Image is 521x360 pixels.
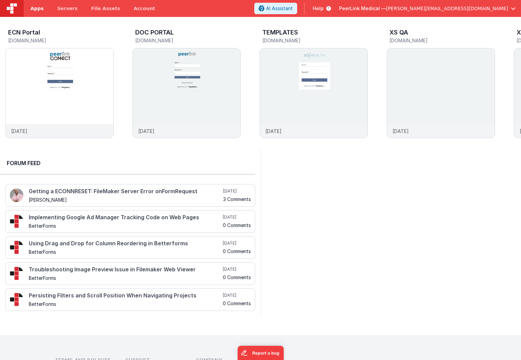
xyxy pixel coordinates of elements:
p: [DATE] [393,128,409,135]
h5: [DATE] [223,267,251,272]
h5: [DATE] [223,215,251,220]
h3: DOC PORTAL [135,29,174,36]
h5: [DATE] [223,293,251,298]
a: Using Drag and Drop for Column Reordering in Betterforms BetterForms [DATE] 0 Comments [5,236,255,259]
h4: Implementing Google Ad Manager Tracking Code on Web Pages [29,215,221,221]
h5: 0 Comments [223,223,251,228]
h5: BetterForms [29,301,221,307]
h5: 0 Comments [223,301,251,306]
h5: [DATE] [223,188,251,194]
span: PeerLink Medical — [339,5,386,12]
h4: Using Drag and Drop for Column Reordering in Betterforms [29,241,221,247]
img: 295_2.png [10,215,23,228]
span: [PERSON_NAME][EMAIL_ADDRESS][DOMAIN_NAME] [386,5,508,12]
img: 295_2.png [10,267,23,280]
h5: 0 Comments [223,275,251,280]
span: AI Assistant [266,5,293,12]
h5: [DOMAIN_NAME] [135,38,241,43]
h5: [DOMAIN_NAME] [8,38,114,43]
a: Troubleshooting Image Preview Issue in Filemaker Web Viewer BetterForms [DATE] 0 Comments [5,262,255,285]
h5: BetterForms [29,249,221,254]
a: Getting a ECONNRESET: FileMaker Server Error onFormRequest [PERSON_NAME] [DATE] 3 Comments [5,184,255,207]
a: Persisting Filters and Scroll Position When Navigating Projects BetterForms [DATE] 0 Comments [5,288,255,311]
button: PeerLink Medical — [PERSON_NAME][EMAIL_ADDRESS][DOMAIN_NAME] [339,5,516,12]
iframe: Marker.io feedback button [237,346,284,360]
span: Servers [57,5,77,12]
h4: Persisting Filters and Scroll Position When Navigating Projects [29,293,221,299]
h5: BetterForms [29,223,221,228]
h5: 0 Comments [223,249,251,254]
h4: Troubleshooting Image Preview Issue in Filemaker Web Viewer [29,267,221,273]
h3: ECN Portal [8,29,40,36]
img: 411_2.png [10,188,23,202]
img: 295_2.png [10,241,23,254]
span: Apps [30,5,44,12]
h4: Getting a ECONNRESET: FileMaker Server Error onFormRequest [29,188,222,195]
span: File Assets [91,5,120,12]
h2: Forum Feed [7,159,248,167]
h5: BetterForms [29,275,221,280]
h5: [DOMAIN_NAME] [262,38,368,43]
h3: TEMPLATES [262,29,298,36]
img: 295_2.png [10,293,23,306]
p: [DATE] [265,128,282,135]
span: Help [313,5,324,12]
h5: 3 Comments [223,197,251,202]
p: [DATE] [138,128,155,135]
a: Implementing Google Ad Manager Tracking Code on Web Pages BetterForms [DATE] 0 Comments [5,210,255,233]
h5: [PERSON_NAME] [29,197,222,202]
h5: [DATE] [223,241,251,246]
button: AI Assistant [254,3,297,14]
h5: [DOMAIN_NAME] [389,38,495,43]
h3: XS QA [389,29,408,36]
